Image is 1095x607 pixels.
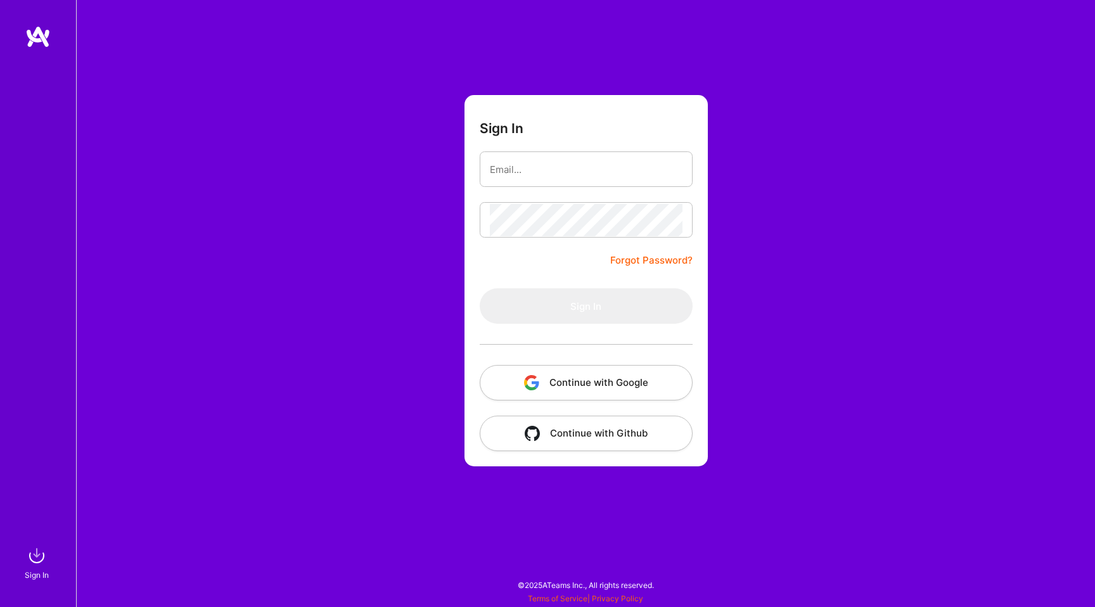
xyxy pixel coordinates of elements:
[480,365,693,400] button: Continue with Google
[524,375,539,390] img: icon
[480,120,523,136] h3: Sign In
[25,25,51,48] img: logo
[528,594,587,603] a: Terms of Service
[24,543,49,568] img: sign in
[27,543,49,582] a: sign inSign In
[490,153,682,186] input: Email...
[525,426,540,441] img: icon
[610,253,693,268] a: Forgot Password?
[528,594,643,603] span: |
[480,416,693,451] button: Continue with Github
[480,288,693,324] button: Sign In
[25,568,49,582] div: Sign In
[592,594,643,603] a: Privacy Policy
[76,569,1095,601] div: © 2025 ATeams Inc., All rights reserved.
